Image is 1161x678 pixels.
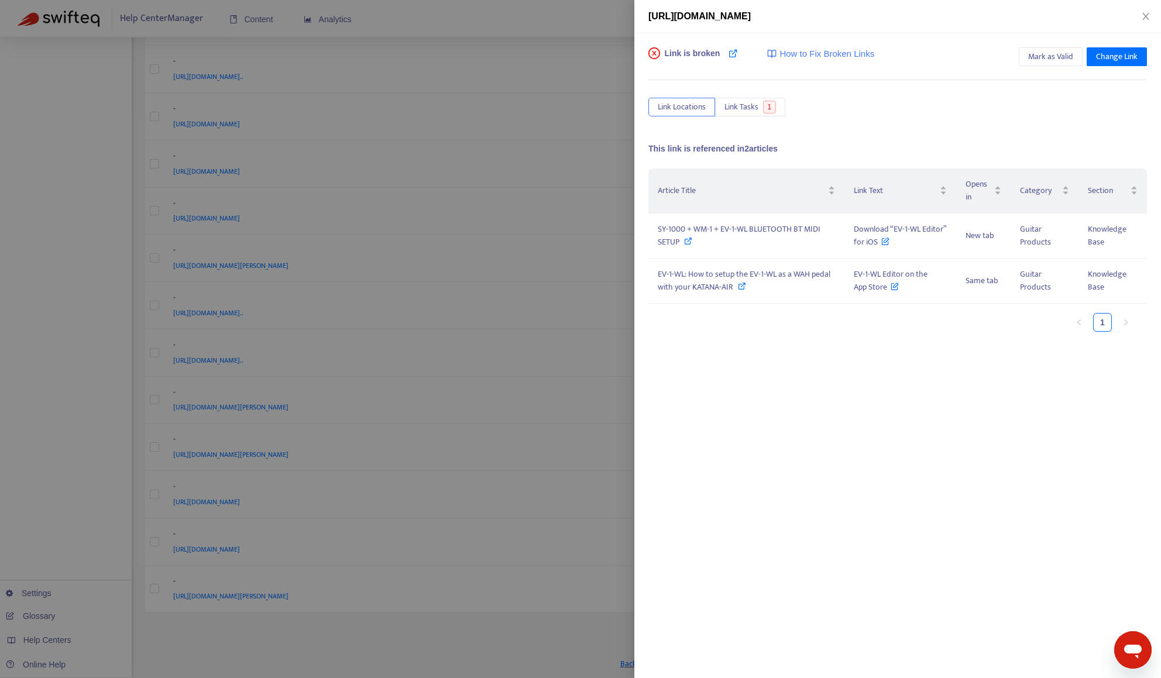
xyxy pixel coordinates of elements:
[1094,314,1111,331] a: 1
[854,267,928,294] span: EV-1-WL Editor on the App Store
[658,222,820,249] span: SY-1000 + WM-1 + EV-1-WL BLUETOOTH BT MIDI SETUP
[956,168,1011,214] th: Opens in
[1087,47,1147,66] button: Change Link
[763,101,777,113] span: 1
[779,47,874,61] span: How to Fix Broken Links
[767,47,874,61] a: How to Fix Broken Links
[854,184,937,197] span: Link Text
[1141,12,1150,21] span: close
[658,101,706,113] span: Link Locations
[1070,313,1088,332] li: Previous Page
[1138,11,1154,22] button: Close
[648,47,660,59] span: close-circle
[1019,47,1083,66] button: Mark as Valid
[1093,313,1112,332] li: 1
[1020,222,1051,249] span: Guitar Products
[1096,50,1138,63] span: Change Link
[665,47,720,71] span: Link is broken
[1117,313,1135,332] li: Next Page
[966,178,992,204] span: Opens in
[844,168,956,214] th: Link Text
[1088,222,1126,249] span: Knowledge Base
[966,229,994,242] span: New tab
[648,98,715,116] button: Link Locations
[1117,313,1135,332] button: right
[966,274,998,287] span: Same tab
[1011,168,1078,214] th: Category
[1114,631,1152,669] iframe: メッセージングウィンドウを開くボタン
[658,184,826,197] span: Article Title
[1028,50,1073,63] span: Mark as Valid
[724,101,758,113] span: Link Tasks
[1088,267,1126,294] span: Knowledge Base
[648,168,844,214] th: Article Title
[648,11,751,21] span: [URL][DOMAIN_NAME]
[1088,184,1128,197] span: Section
[1070,313,1088,332] button: left
[1020,267,1051,294] span: Guitar Products
[658,267,830,294] span: EV-1-WL: How to setup the EV-1-WL as a WAH pedal with your KATANA-AIR
[1020,184,1060,197] span: Category
[648,144,778,153] span: This link is referenced in 2 articles
[767,49,777,58] img: image-link
[715,98,785,116] button: Link Tasks1
[1076,319,1083,326] span: left
[1078,168,1147,214] th: Section
[854,222,946,249] span: Download “EV-1-WL Editor” for iOS
[1122,319,1129,326] span: right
